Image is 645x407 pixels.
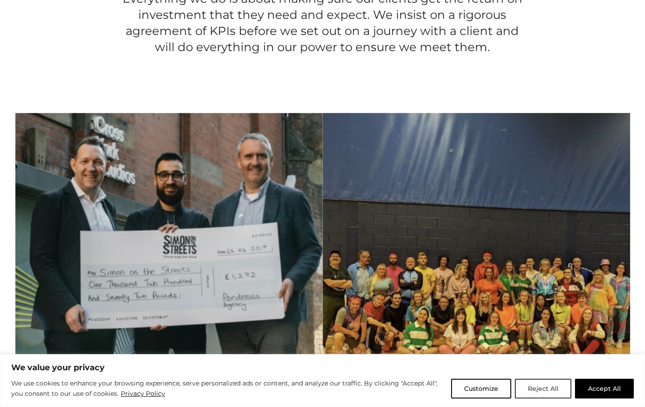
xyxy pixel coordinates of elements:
button: Reject All [515,379,571,398]
a: Privacy Policy [120,388,166,399]
button: Accept All [575,379,634,398]
p: We use cookies to enhance your browsing experience, serve personalized ads or content, and analyz... [11,378,444,399]
button: Customize [451,379,511,398]
p: We value your privacy [11,362,634,373]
